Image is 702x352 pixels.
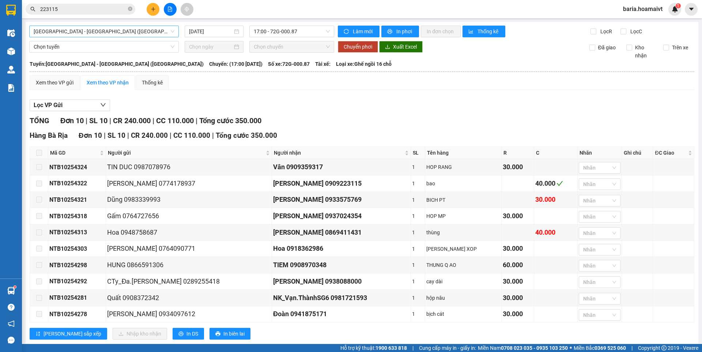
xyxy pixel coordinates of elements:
div: THUNG Q AO [426,261,500,269]
button: bar-chartThống kê [463,26,505,37]
span: CC 110.000 [173,131,210,140]
div: 1 [412,245,424,253]
div: Xem theo VP gửi [36,79,73,87]
div: [PERSON_NAME] 0933575769 [273,194,409,205]
div: HUNG 0866591306 [107,260,271,270]
div: HOP MP [426,212,500,220]
div: [PERSON_NAME] 0869411431 [273,227,409,238]
span: | [212,131,214,140]
input: Tìm tên, số ĐT hoặc mã đơn [40,5,127,13]
span: Đã giao [595,43,619,52]
div: 30.000 [503,276,533,287]
span: Sài Gòn - Bà Rịa (Hàng Hoá) [34,26,174,37]
button: downloadXuất Excel [379,41,423,53]
div: Xem theo VP nhận [87,79,129,87]
div: [PERSON_NAME] 0774178937 [107,178,271,189]
th: C [534,147,578,159]
button: file-add [164,3,177,16]
span: Chuyến: (17:00 [DATE]) [209,60,263,68]
img: icon-new-feature [672,6,678,12]
span: notification [8,320,15,327]
div: 1 [412,163,424,171]
div: NK_Vạn.ThànhSG6 0981721593 [273,293,409,303]
td: NTB10254292 [48,273,106,290]
button: Lọc VP Gửi [30,99,110,111]
span: question-circle [8,304,15,311]
span: Kho nhận [632,43,658,60]
div: 1 [412,294,424,302]
div: NTB10254278 [49,310,105,319]
span: Trên xe [669,43,691,52]
div: 30.000 [503,293,533,303]
b: Tuyến: [GEOGRAPHIC_DATA] - [GEOGRAPHIC_DATA] ([GEOGRAPHIC_DATA]) [30,61,204,67]
div: 30.000 [503,309,533,319]
th: Ghi chú [622,147,653,159]
div: CTy_Đa.[PERSON_NAME] 0289255418 [107,276,271,287]
span: Số xe: 72G-000.87 [268,60,310,68]
span: In phơi [396,27,413,35]
div: 60.000 [503,260,533,270]
span: plus [151,7,156,12]
div: NTB10254321 [49,195,105,204]
div: TIN DUC 0987078976 [107,162,271,172]
b: QL51, PPhước Trung, TPBà Rịa [50,40,90,54]
div: 40.000 [535,227,577,238]
div: 40.000 [535,178,577,189]
span: Chọn tuyến [34,41,174,52]
td: NTB10254278 [48,306,106,323]
span: Lọc VP Gửi [34,101,63,110]
span: SL 10 [89,116,107,125]
span: | [152,116,154,125]
span: printer [178,331,184,337]
input: 14/10/2025 [189,27,233,35]
span: | [170,131,171,140]
span: Loại xe: Ghế ngồi 16 chỗ [336,60,392,68]
div: bịch cát [426,310,500,318]
div: NTB10254303 [49,244,105,253]
sup: 1 [14,286,16,288]
td: NTB10254321 [48,192,106,208]
div: 30.000 [535,194,577,205]
div: 30.000 [503,211,533,221]
div: Gấm 0764727656 [107,211,271,221]
button: printerIn DS [173,328,204,340]
span: Lọc C [627,27,643,35]
span: Xuất Excel [393,43,417,51]
span: | [104,131,106,140]
td: NTB10254281 [48,290,106,306]
img: solution-icon [7,84,15,92]
div: 30.000 [503,162,533,172]
strong: 0708 023 035 - 0935 103 250 [501,345,568,351]
div: [PERSON_NAME] 0937024354 [273,211,409,221]
span: caret-down [688,6,695,12]
div: HOP RANG [426,163,500,171]
img: logo-vxr [6,5,16,16]
div: BICH PT [426,196,500,204]
span: Người nhận [274,149,403,157]
div: Quất 0908372342 [107,293,271,303]
span: file-add [167,7,173,12]
th: R [502,147,534,159]
input: Chọn ngày [189,43,233,51]
span: | [631,344,633,352]
div: NTB10254313 [49,228,105,237]
div: hộp nâu [426,294,500,302]
div: [PERSON_NAME] XOP [426,245,500,253]
span: down [100,102,106,108]
span: message [8,337,15,344]
div: 1 [412,196,424,204]
div: Thống kê [142,79,163,87]
button: downloadNhập kho nhận [113,328,167,340]
span: Mã GD [50,149,98,157]
span: In biên lai [223,330,245,338]
span: search [30,7,35,12]
div: NTB10254281 [49,293,105,302]
span: CC 110.000 [156,116,194,125]
span: In DS [186,330,198,338]
div: Hoa 0918362986 [273,243,409,254]
div: 30.000 [503,243,533,254]
span: close-circle [128,6,132,13]
span: Miền Nam [478,344,568,352]
span: CR 240.000 [131,131,168,140]
button: syncLàm mới [338,26,380,37]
